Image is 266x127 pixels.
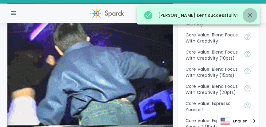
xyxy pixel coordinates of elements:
svg: Achieve goals today and innovate for tomorrow [244,33,251,41]
a: Sparck logo [90,7,124,22]
img: Sparck logo [90,7,124,20]
svg: Share your voice and your ideas [244,102,251,109]
button: Language:en [198,4,230,26]
aside: Language selected: English [217,115,260,127]
p: Core Value: Espresso Yourself [186,100,239,113]
svg: Achieve goals today and innovate for tomorrow [244,50,251,58]
div: Language [217,115,260,127]
svg: Achieve goals today and innovate for tomorrow [244,85,251,92]
p: Core Value: Blend Focus With Creativity (15pts) [186,66,239,78]
p: Core Value: Blend Focus With Creativity (10pts) [186,49,239,61]
p: Core Value: Blend Focus With Creativity [186,32,239,44]
p: Core Value: Blend Focus With Creativity (20pts) [186,83,239,95]
div: [PERSON_NAME] sent successfully! [143,8,238,23]
svg: Achieve goals today and innovate for tomorrow [244,68,251,75]
a: English [217,115,260,127]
